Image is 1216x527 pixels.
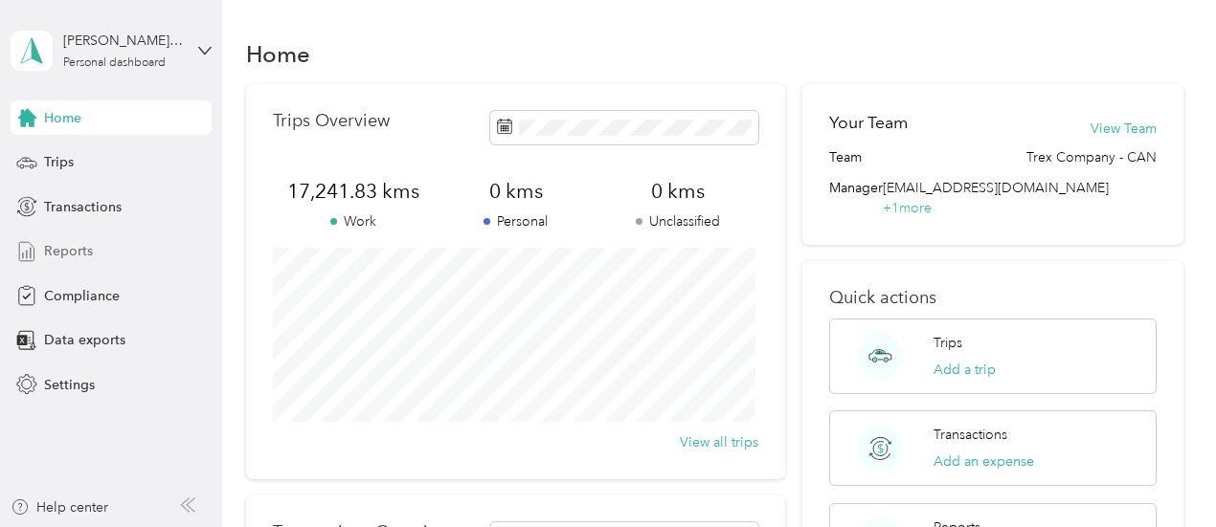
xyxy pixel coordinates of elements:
span: Home [44,108,81,128]
span: [EMAIL_ADDRESS][DOMAIN_NAME] [883,180,1109,196]
span: Team [829,147,862,167]
span: Data exports [44,330,125,350]
iframe: Everlance-gr Chat Button Frame [1109,420,1216,527]
div: [PERSON_NAME] Efstratios [63,31,183,51]
span: Settings [44,375,95,395]
span: 0 kms [597,178,758,205]
p: Trips Overview [273,111,390,131]
button: Add an expense [934,451,1034,472]
p: Work [273,211,435,231]
p: Quick actions [829,288,1157,308]
span: Reports [44,241,93,261]
span: 17,241.83 kms [273,178,435,205]
span: + 1 more [883,200,932,216]
button: View all trips [680,432,758,452]
p: Trips [934,333,962,353]
span: Compliance [44,286,120,306]
div: Personal dashboard [63,57,166,69]
h1: Home [246,44,310,64]
button: Add a trip [934,360,996,380]
h2: Your Team [829,111,908,135]
p: Personal [435,211,597,231]
span: 0 kms [435,178,597,205]
p: Unclassified [597,211,758,231]
span: Trips [44,152,74,172]
span: Transactions [44,197,122,217]
button: View Team [1091,119,1157,139]
button: Help center [11,497,108,517]
p: Transactions [934,425,1007,445]
span: Manager [829,178,883,218]
span: Trex Company - CAN [1026,147,1157,167]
